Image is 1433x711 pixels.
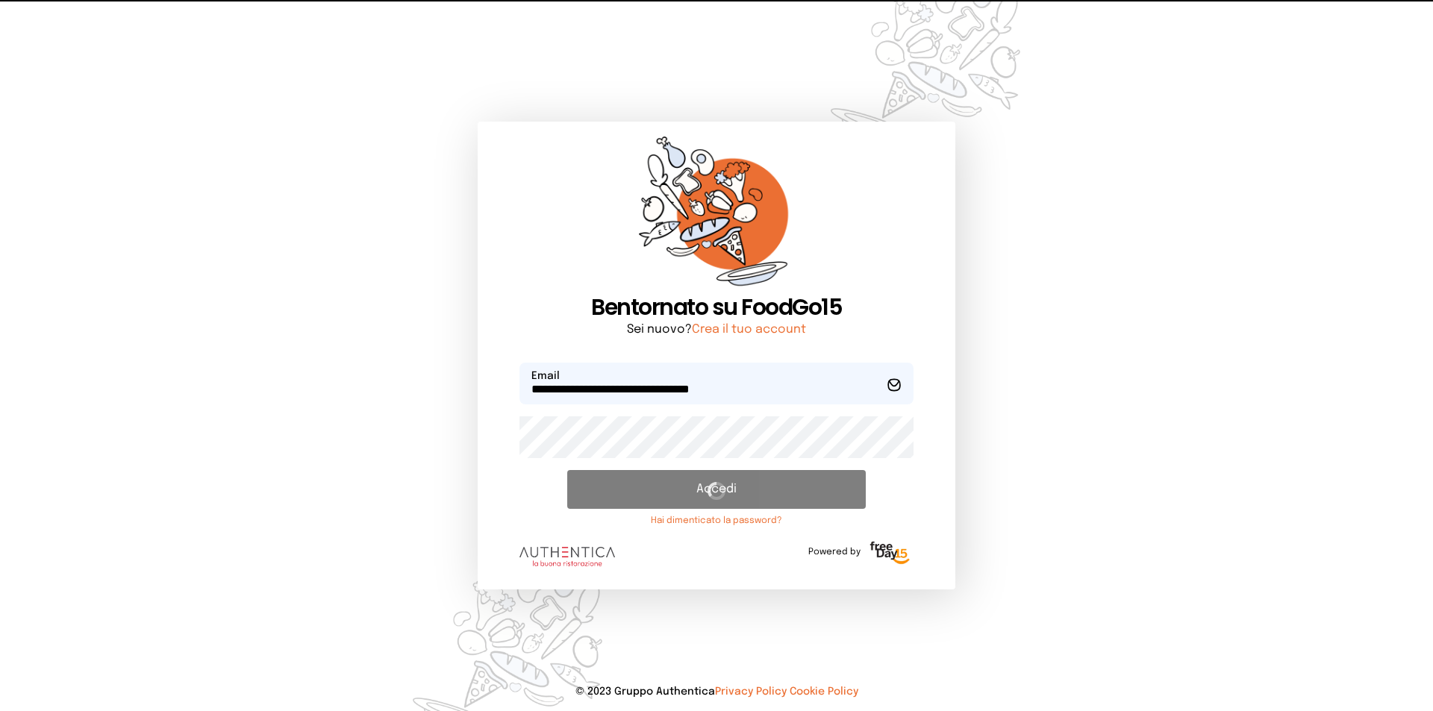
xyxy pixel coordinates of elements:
[790,686,858,697] a: Cookie Policy
[24,684,1409,699] p: © 2023 Gruppo Authentica
[715,686,787,697] a: Privacy Policy
[808,546,861,558] span: Powered by
[639,137,794,294] img: sticker-orange.65babaf.png
[867,539,914,569] img: logo-freeday.3e08031.png
[692,323,806,336] a: Crea il tuo account
[519,294,914,321] h1: Bentornato su FoodGo15
[519,547,615,566] img: logo.8f33a47.png
[519,321,914,339] p: Sei nuovo?
[567,515,866,527] a: Hai dimenticato la password?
